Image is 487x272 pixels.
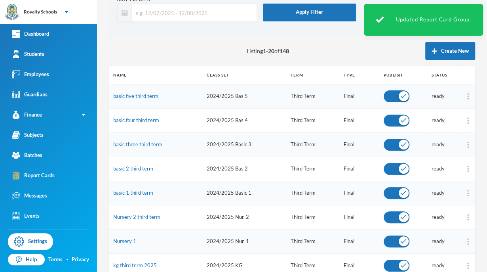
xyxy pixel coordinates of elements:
td: Third Term [287,229,340,253]
td: Final [340,229,380,253]
th: Publish [380,66,428,84]
a: Settings [8,233,53,250]
td: ready [427,132,461,157]
img: ... [467,190,469,196]
div: Batches [12,151,42,159]
td: Third Term [287,205,340,229]
b: 148 [280,48,289,54]
img: logo [4,4,20,20]
td: Final [340,157,380,181]
div: Messages [12,192,47,200]
th: Type [340,66,380,84]
span: Listing - of [247,47,289,55]
td: ready [427,181,461,205]
td: Final [340,132,380,157]
a: kg third term 2025 [113,262,157,268]
img: ... [467,166,469,172]
td: Third Term [287,108,340,132]
td: ready [427,157,461,181]
a: basic five third term [113,93,158,99]
img: ... [467,214,469,220]
td: ready [427,84,461,108]
td: 2024/2025 Basic 1 [203,181,287,205]
td: Final [340,108,380,132]
td: Final [340,181,380,205]
div: · [67,256,68,264]
td: 2024/2025 Basic 3 [203,132,287,157]
div: Report Cards [12,171,55,180]
a: Help [8,254,45,266]
div: Guardians [12,90,48,99]
td: Third Term [287,181,340,205]
div: Dashboard [12,30,49,38]
div: Subjects [12,131,44,139]
th: Status [427,66,461,84]
td: 2024/2025 Bas 4 [203,108,287,132]
td: Final [340,84,380,108]
a: basic three third term [113,141,162,147]
input: e.g. 12/07/2025 - 12/08/2025 [132,4,253,22]
img: ... [467,238,469,245]
img: ... [467,142,469,148]
a: basic 2 third term [113,165,153,172]
div: Finance [12,111,42,119]
a: Terms [48,256,63,264]
button: Create New [425,42,475,60]
th: Term [287,66,340,84]
th: Class Set [203,66,287,84]
td: Final [340,205,380,229]
div: Royalty Schools [24,8,57,15]
b: 1 [263,48,266,54]
div: Students [12,50,44,58]
img: ... [467,262,469,269]
td: Third Term [287,157,340,181]
div: Employees [12,70,49,79]
td: 2024/2025 Nur. 1 [203,229,287,253]
a: basic 1 third term [113,190,153,196]
td: ready [427,229,461,253]
div: Updated Report Card Group. [364,4,483,36]
img: ... [467,117,469,124]
th: Name [109,66,203,84]
a: Nursery 2 third term [113,214,160,220]
td: 2024/2025 Nur. 2 [203,205,287,229]
button: Apply Filter [263,4,356,21]
a: basic four third term [113,117,159,123]
a: Privacy [72,256,89,264]
div: Events [12,212,40,220]
td: ready [427,205,461,229]
td: ready [427,108,461,132]
img: ... [467,93,469,100]
td: 2024/2025 Bas 5 [203,84,287,108]
b: 20 [268,48,274,54]
td: 2024/2025 Bas 2 [203,157,287,181]
a: Nursery 1 [113,238,136,244]
td: Third Term [287,132,340,157]
td: Third Term [287,84,340,108]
